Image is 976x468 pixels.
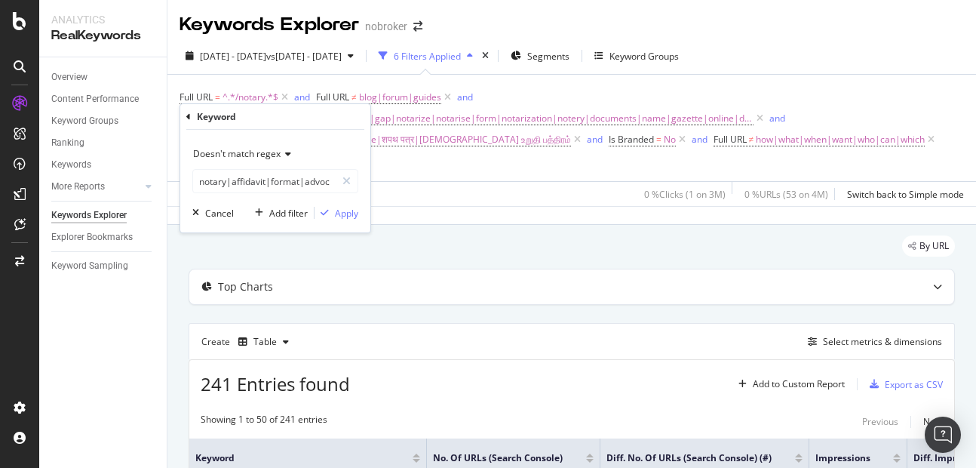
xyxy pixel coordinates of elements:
div: 0 % URLs ( 53 on 4M ) [744,188,828,201]
button: Select metrics & dimensions [802,333,942,351]
button: 6 Filters Applied [373,44,479,68]
div: Top Charts [218,279,273,294]
a: Explorer Bookmarks [51,229,156,245]
a: Keywords Explorer [51,208,156,223]
button: Add filter [249,205,308,220]
span: Full URL [316,91,349,103]
div: Cancel [205,207,234,220]
div: Create [201,330,295,354]
span: By URL [919,242,949,251]
span: = [215,91,220,103]
button: Add to Custom Report [732,372,845,396]
button: Keyword Groups [588,44,685,68]
span: farji|fake|loan|remote|isi|provide|शपथ पत्र|[DEMOGRAPHIC_DATA] உறுதி பத்திரம் [226,129,571,150]
span: ^.*/notary.*$ [223,87,278,108]
button: and [294,90,310,104]
a: More Reports [51,179,141,195]
div: and [769,112,785,125]
span: = [656,133,661,146]
button: Table [232,330,295,354]
div: Keywords [51,157,91,173]
div: and [692,133,707,146]
span: Diff. No. of URLs (Search Console) (#) [606,451,772,465]
button: Apply [315,205,358,220]
button: Next [923,413,943,431]
button: Segments [505,44,575,68]
div: Select metrics & dimensions [823,335,942,348]
a: Keywords [51,157,156,173]
div: Content Performance [51,91,139,107]
div: and [457,91,473,103]
button: Export as CSV [864,372,943,396]
span: Segments [527,50,569,63]
div: Analytics [51,12,155,27]
div: and [587,133,603,146]
div: Ranking [51,135,84,151]
span: 241 Entries found [201,371,350,396]
div: Keyword Groups [609,50,679,63]
button: and [457,90,473,104]
a: Keyword Sampling [51,258,156,274]
div: Keywords Explorer [180,12,359,38]
div: Add filter [269,207,308,220]
button: and [692,132,707,146]
span: Keyword [195,451,390,465]
div: legacy label [902,236,955,257]
span: Full URL [714,133,747,146]
span: Impressions [815,451,870,465]
div: Overview [51,69,87,85]
span: Is Branded [609,133,654,146]
a: Keyword Groups [51,113,156,129]
div: Showing 1 to 50 of 241 entries [201,413,327,431]
span: No. of URLs (Search Console) [433,451,563,465]
span: ≠ [749,133,754,146]
div: and [294,91,310,103]
div: nobroker [365,19,407,34]
span: No [664,129,676,150]
div: Switch back to Simple mode [847,188,964,201]
div: Open Intercom Messenger [925,417,961,453]
div: Keyword Sampling [51,258,128,274]
button: Switch back to Simple mode [841,182,964,206]
div: Apply [335,207,358,220]
a: Content Performance [51,91,156,107]
div: 0 % Clicks ( 1 on 3M ) [644,188,726,201]
button: and [587,132,603,146]
span: how|what|when|want|who|can|which [756,129,925,150]
span: Doesn't match regex [193,147,281,160]
div: times [479,48,492,63]
div: Keyword [197,110,236,123]
div: Explorer Bookmarks [51,229,133,245]
div: Table [253,337,277,346]
button: [DATE] - [DATE]vs[DATE] - [DATE] [180,44,360,68]
a: Overview [51,69,156,85]
span: ≠ [351,91,357,103]
div: Add to Custom Report [753,380,845,389]
span: vs [DATE] - [DATE] [266,50,342,63]
span: notary|affidavit|format|advocate|gap|notarize|notarise|form|notarization|notery|documents|name|ga... [226,108,753,129]
div: RealKeywords [51,27,155,45]
button: and [769,111,785,125]
a: Ranking [51,135,156,151]
div: Next [923,415,943,428]
button: Previous [862,413,898,431]
div: Previous [862,415,898,428]
span: [DATE] - [DATE] [200,50,266,63]
div: More Reports [51,179,105,195]
button: Cancel [186,205,234,220]
div: Export as CSV [885,378,943,391]
div: arrow-right-arrow-left [413,21,422,32]
div: Keywords Explorer [51,208,127,223]
div: 6 Filters Applied [394,50,461,63]
div: Keyword Groups [51,113,118,129]
span: Full URL [180,91,213,103]
span: blog|forum|guides [359,87,441,108]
